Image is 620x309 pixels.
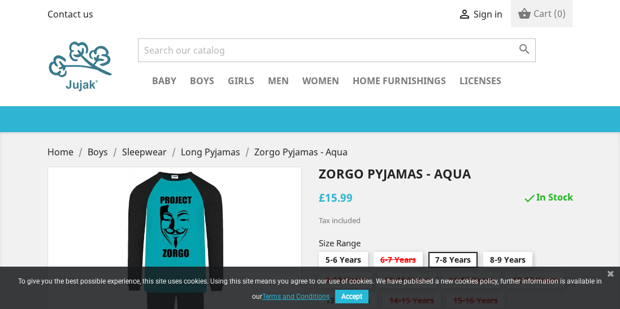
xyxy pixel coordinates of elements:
[514,42,535,56] button: 
[146,73,182,90] a: Baby
[88,146,108,158] span: Boys
[319,190,353,205] span: £15.99
[319,237,573,249] span: Size Range
[47,38,116,95] img: Jujak
[262,73,294,90] a: Men
[454,73,507,90] a: Licenses
[47,146,73,158] span: Home
[518,8,531,21] i: shopping_basket
[122,146,167,158] span: Sleepwear
[474,8,502,20] span: Sign in
[523,192,573,205] span: In Stock
[181,146,240,158] span: Long Pyjamas
[534,7,552,20] span: Cart
[297,73,345,90] a: Women
[181,146,242,158] a: Long Pyjamas
[458,8,502,20] a:  Sign in
[458,8,471,22] i: 
[262,289,329,303] a: Terms and Conditions
[254,146,348,158] a: Zorgo Pyjamas - Aqua
[47,146,76,158] a: Home
[347,73,452,90] a: Home Furnishings
[523,192,536,205] i: check
[88,146,110,158] a: Boys
[47,8,93,20] a: Contact us
[319,167,573,180] h1: Zorgo Pyjamas - Aqua
[138,38,536,62] input: Search
[11,277,609,306] div: To give you the best possible experience, this site uses cookies. Using this site means you agree...
[222,73,260,90] a: Girls
[518,42,531,56] i: 
[335,290,368,303] button: Accept
[319,215,573,226] div: Tax included
[122,146,169,158] a: Sleepwear
[554,7,566,20] span: (0)
[184,73,220,90] a: Boys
